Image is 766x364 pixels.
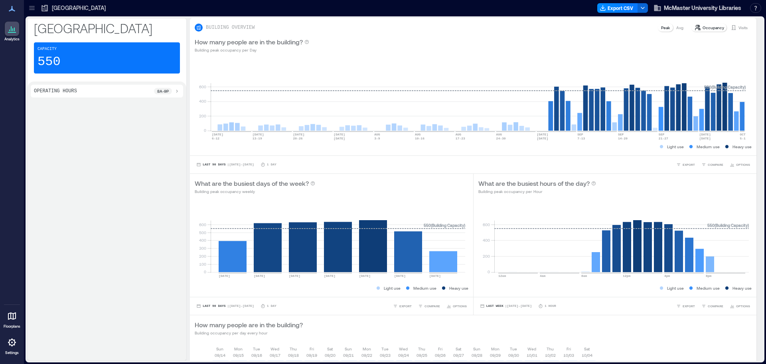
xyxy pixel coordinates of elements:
text: 4am [540,274,546,278]
text: 14-20 [618,137,628,140]
p: Building peak occupancy per Day [195,47,309,53]
span: McMaster University Libraries [664,4,741,12]
p: Peak [661,24,670,31]
text: [DATE] [429,274,441,278]
p: Sun [216,346,223,352]
span: COMPARE [708,304,723,308]
text: 10-16 [415,137,424,140]
span: COMPARE [708,162,723,167]
span: COMPARE [424,304,440,308]
button: COMPARE [700,161,725,169]
p: Sat [584,346,590,352]
text: 12pm [623,274,630,278]
p: Heavy use [732,143,752,150]
tspan: 200 [199,254,206,259]
span: EXPORT [399,304,412,308]
text: 13-19 [253,137,262,140]
text: SEP [618,133,624,136]
tspan: 600 [199,84,206,89]
p: Wed [270,346,279,352]
button: OPTIONS [445,302,468,310]
text: [DATE] [289,274,300,278]
p: 10/02 [545,352,556,358]
text: [DATE] [324,274,336,278]
p: 1 Day [267,162,276,167]
p: 09/16 [251,352,262,358]
p: 8a - 9p [157,88,169,94]
text: OCT [740,133,746,136]
p: Occupancy [703,24,724,31]
p: 09/18 [288,352,299,358]
p: Light use [667,285,684,291]
tspan: 300 [199,246,206,251]
p: What are the busiest days of the week? [195,179,309,188]
p: Medium use [413,285,436,291]
button: Last Week |[DATE]-[DATE] [478,302,533,310]
p: Capacity [38,46,57,52]
p: Mon [234,346,243,352]
p: 1 Day [267,304,276,308]
text: [DATE] [293,133,305,136]
p: 09/21 [343,352,354,358]
p: Building peak occupancy per Hour [478,188,596,195]
p: 09/17 [270,352,280,358]
text: [DATE] [334,133,345,136]
button: Last 90 Days |[DATE]-[DATE] [195,302,256,310]
button: Last 90 Days |[DATE]-[DATE] [195,161,256,169]
text: 4pm [664,274,670,278]
text: 8pm [706,274,712,278]
p: Tue [253,346,260,352]
p: Medium use [697,143,720,150]
p: Sun [473,346,480,352]
tspan: 600 [482,222,490,227]
text: AUG [415,133,421,136]
button: EXPORT [391,302,413,310]
button: Export CSV [597,3,638,13]
tspan: 400 [199,238,206,243]
button: McMaster University Libraries [651,2,744,14]
text: 6-12 [212,137,219,140]
p: Settings [5,350,19,355]
p: 09/29 [490,352,501,358]
p: 09/15 [233,352,244,358]
button: COMPARE [700,302,725,310]
button: COMPARE [417,302,442,310]
tspan: 500 [199,230,206,235]
p: Mon [363,346,371,352]
p: Thu [290,346,297,352]
text: [DATE] [537,133,548,136]
a: Floorplans [1,306,23,331]
text: [DATE] [334,137,345,140]
span: OPTIONS [736,162,750,167]
p: What are the busiest hours of the day? [478,179,590,188]
p: [GEOGRAPHIC_DATA] [52,4,106,12]
text: 24-30 [496,137,506,140]
p: Thu [418,346,425,352]
p: Operating Hours [34,88,77,94]
span: OPTIONS [453,304,467,308]
p: 10/01 [527,352,537,358]
button: OPTIONS [728,302,752,310]
p: Heavy use [449,285,468,291]
span: OPTIONS [736,304,750,308]
text: [DATE] [212,133,223,136]
p: Tue [381,346,389,352]
p: 09/19 [306,352,317,358]
p: 09/23 [380,352,391,358]
text: [DATE] [253,133,264,136]
text: AUG [496,133,502,136]
p: How many people are in the building? [195,320,303,330]
text: 20-26 [293,137,303,140]
tspan: 0 [487,269,490,274]
button: EXPORT [675,161,697,169]
p: Sat [456,346,461,352]
p: Sun [345,346,352,352]
p: Thu [547,346,554,352]
span: EXPORT [683,162,695,167]
tspan: 400 [199,99,206,103]
text: [DATE] [219,274,230,278]
tspan: 0 [204,128,206,133]
text: [DATE] [699,133,711,136]
text: [DATE] [254,274,265,278]
p: Analytics [4,37,20,42]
